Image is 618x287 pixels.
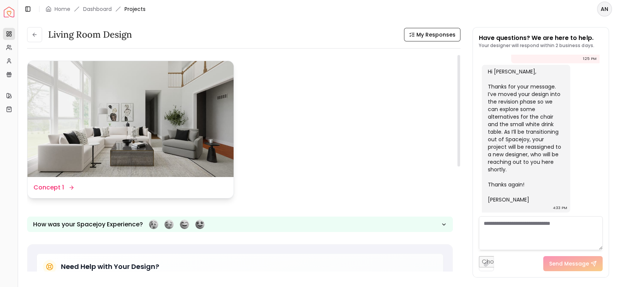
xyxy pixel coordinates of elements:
[27,61,234,177] img: Concept 1
[33,183,64,192] dd: Concept 1
[598,2,611,16] span: AN
[27,61,234,198] a: Concept 1Concept 1
[4,7,14,17] img: Spacejoy Logo
[55,5,70,13] a: Home
[479,43,594,49] p: Your designer will respond within 2 business days.
[61,261,159,272] h5: Need Help with Your Design?
[416,31,456,38] span: My Responses
[4,7,14,17] a: Spacejoy
[83,5,112,13] a: Dashboard
[597,2,612,17] button: AN
[553,204,567,212] div: 4:33 PM
[27,217,453,232] button: How was your Spacejoy Experience?Feeling terribleFeeling badFeeling goodFeeling awesome
[33,220,143,229] p: How was your Spacejoy Experience?
[125,5,146,13] span: Projects
[404,28,460,41] button: My Responses
[48,29,132,41] h3: Living Room Design
[46,5,146,13] nav: breadcrumb
[488,68,563,203] div: Hi [PERSON_NAME], Thanks for your message. I’ve moved your design into the revision phase so we c...
[479,34,594,43] p: Have questions? We are here to help.
[583,55,597,63] div: 1:25 PM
